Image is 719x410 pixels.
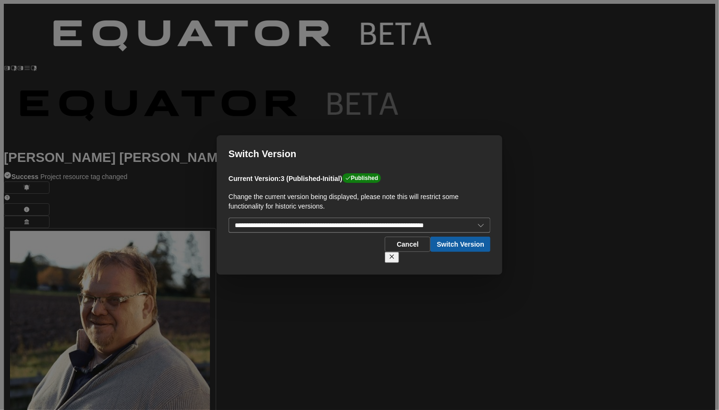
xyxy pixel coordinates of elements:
h4: Current Version: 3 (Published-Initial) [229,173,490,183]
h2: Switch Version [229,147,490,160]
div: Published [342,173,381,183]
p: Change the current version being displayed, please note this will restrict some functionality for... [229,192,490,211]
button: Switch Version [430,237,490,252]
button: Cancel [385,237,430,252]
